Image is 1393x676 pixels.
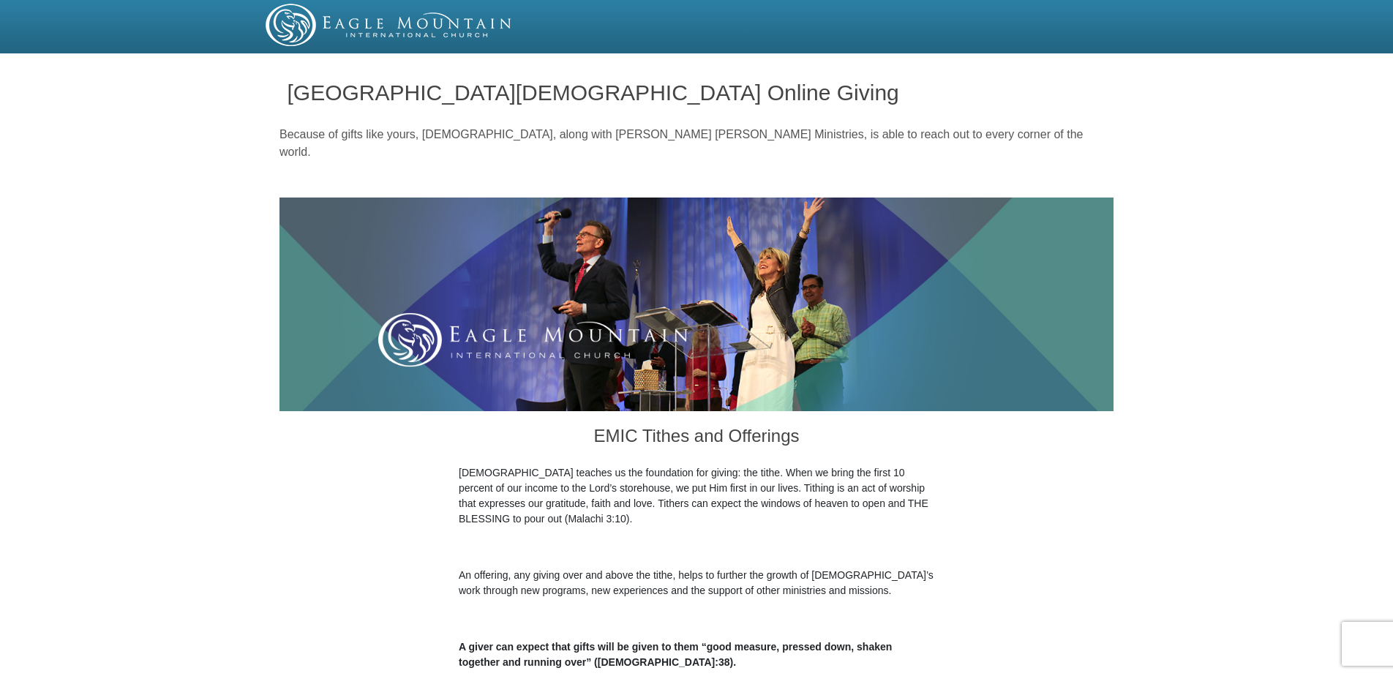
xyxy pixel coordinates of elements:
p: Because of gifts like yours, [DEMOGRAPHIC_DATA], along with [PERSON_NAME] [PERSON_NAME] Ministrie... [279,126,1114,161]
h1: [GEOGRAPHIC_DATA][DEMOGRAPHIC_DATA] Online Giving [288,80,1106,105]
img: EMIC [266,4,513,46]
p: An offering, any giving over and above the tithe, helps to further the growth of [DEMOGRAPHIC_DAT... [459,568,934,598]
p: [DEMOGRAPHIC_DATA] teaches us the foundation for giving: the tithe. When we bring the first 10 pe... [459,465,934,527]
b: A giver can expect that gifts will be given to them “good measure, pressed down, shaken together ... [459,641,892,668]
h3: EMIC Tithes and Offerings [459,411,934,465]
